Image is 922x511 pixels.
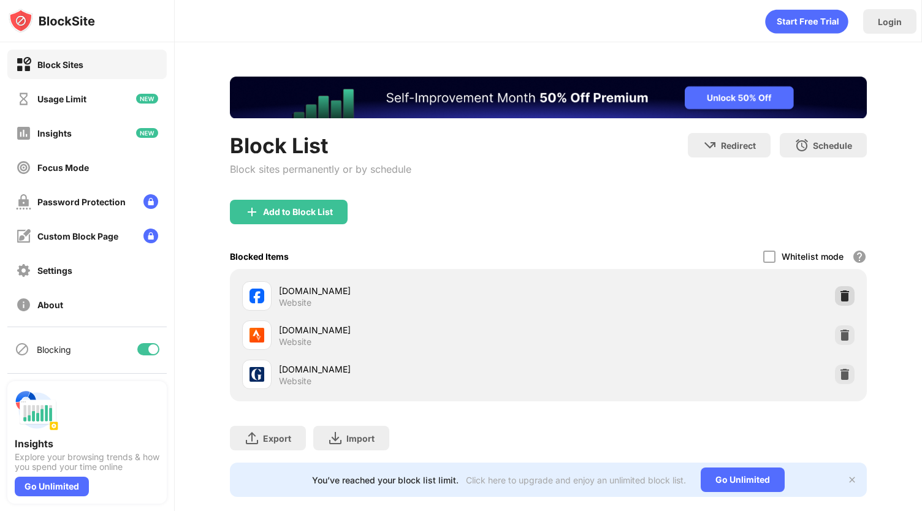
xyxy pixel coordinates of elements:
[16,297,31,312] img: about-off.svg
[16,194,31,210] img: password-protection-off.svg
[9,9,95,33] img: logo-blocksite.svg
[16,57,31,72] img: block-on.svg
[878,17,902,27] div: Login
[15,437,159,450] div: Insights
[701,467,785,492] div: Go Unlimited
[37,231,118,241] div: Custom Block Page
[136,128,158,138] img: new-icon.svg
[466,475,686,485] div: Click here to upgrade and enjoy an unlimited block list.
[250,289,264,303] img: favicons
[15,452,159,472] div: Explore your browsing trends & how you spend your time online
[143,194,158,209] img: lock-menu.svg
[230,133,411,158] div: Block List
[16,126,31,141] img: insights-off.svg
[250,367,264,382] img: favicons
[16,160,31,175] img: focus-off.svg
[263,207,333,217] div: Add to Block List
[312,475,459,485] div: You’ve reached your block list limit.
[136,94,158,104] img: new-icon.svg
[230,163,411,175] div: Block sites permanently or by schedule
[263,433,291,444] div: Export
[721,140,756,151] div: Redirect
[15,342,29,357] img: blocking-icon.svg
[37,265,72,276] div: Settings
[37,197,126,207] div: Password Protection
[37,128,72,138] div: Insights
[250,328,264,343] img: favicons
[782,251,844,262] div: Whitelist mode
[37,344,71,355] div: Blocking
[346,433,375,444] div: Import
[16,91,31,107] img: time-usage-off.svg
[813,140,852,151] div: Schedule
[16,263,31,278] img: settings-off.svg
[37,94,86,104] div: Usage Limit
[279,324,548,336] div: [DOMAIN_NAME]
[847,475,857,485] img: x-button.svg
[279,376,311,387] div: Website
[765,9,848,34] div: animation
[279,297,311,308] div: Website
[279,284,548,297] div: [DOMAIN_NAME]
[230,77,867,118] iframe: Banner
[230,251,289,262] div: Blocked Items
[15,477,89,496] div: Go Unlimited
[15,388,59,433] img: push-insights.svg
[37,59,83,70] div: Block Sites
[279,363,548,376] div: [DOMAIN_NAME]
[279,336,311,347] div: Website
[37,162,89,173] div: Focus Mode
[37,300,63,310] div: About
[143,229,158,243] img: lock-menu.svg
[16,229,31,244] img: customize-block-page-off.svg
